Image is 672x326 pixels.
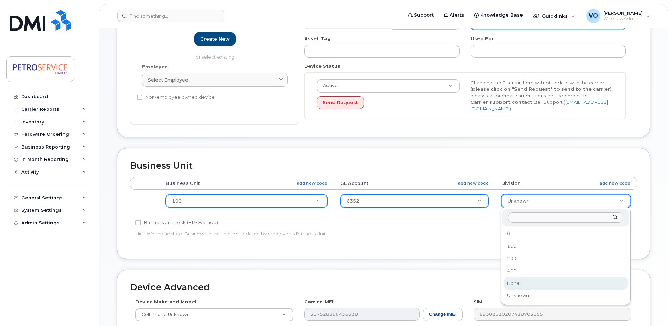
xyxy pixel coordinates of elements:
div: 100 [505,241,627,252]
div: 0 [505,228,627,239]
div: None [505,278,627,289]
div: 400 [505,265,627,276]
div: 200 [505,253,627,264]
div: Unknown [505,290,627,301]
